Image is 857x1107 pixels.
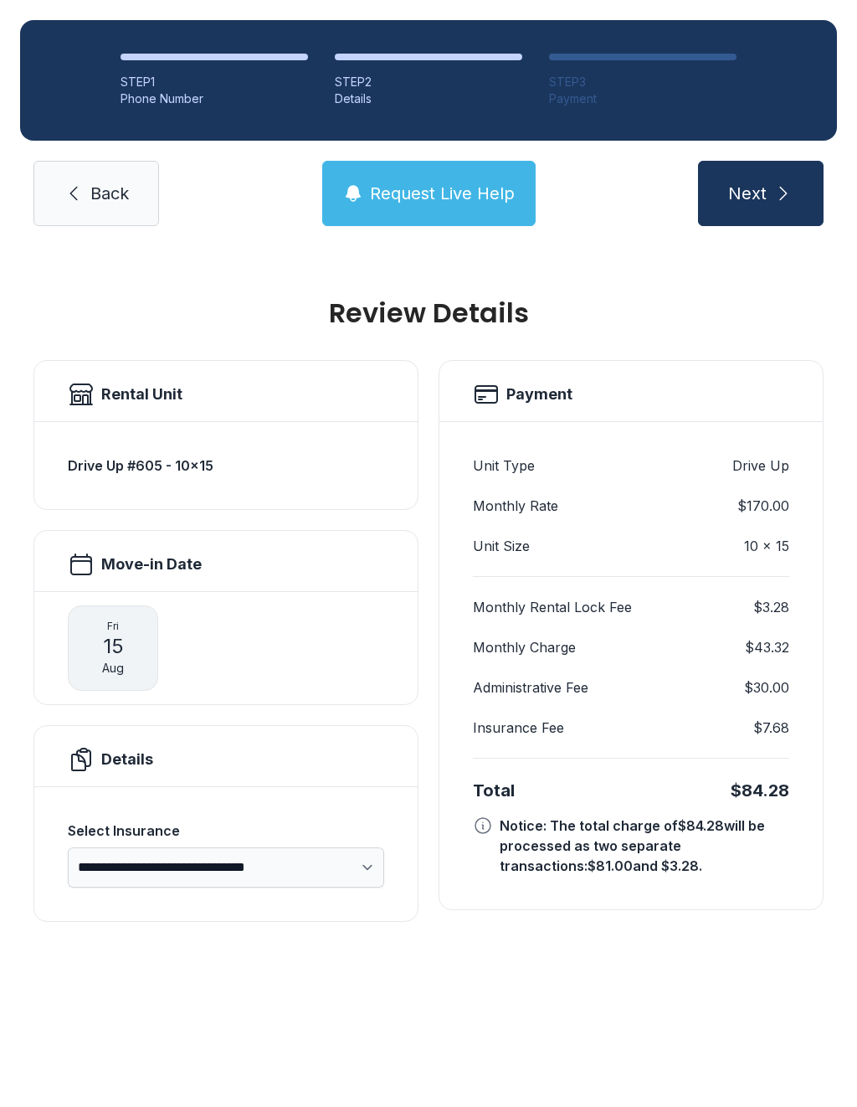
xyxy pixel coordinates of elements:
div: Select Insurance [68,821,384,841]
span: Request Live Help [370,182,515,205]
select: Select Insurance [68,847,384,888]
h3: Drive Up #605 - 10x15 [68,456,384,476]
h1: Review Details [33,300,824,327]
div: Details [335,90,522,107]
dd: Drive Up [732,456,789,476]
span: Next [728,182,767,205]
div: $84.28 [731,779,789,802]
dt: Administrative Fee [473,677,588,698]
div: Notice: The total charge of $84.28 will be processed as two separate transactions: $81.00 and $3.... [500,816,789,876]
dt: Monthly Charge [473,637,576,657]
dt: Monthly Rental Lock Fee [473,597,632,617]
div: STEP 3 [549,74,736,90]
dd: $3.28 [753,597,789,617]
h2: Move-in Date [101,553,202,576]
dd: 10 x 15 [744,536,789,556]
dt: Unit Type [473,456,535,476]
div: Phone Number [121,90,308,107]
dd: $170.00 [737,496,789,516]
div: STEP 2 [335,74,522,90]
div: Payment [549,90,736,107]
h2: Rental Unit [101,383,182,406]
dt: Insurance Fee [473,718,564,738]
dt: Unit Size [473,536,530,556]
dt: Monthly Rate [473,496,558,516]
span: 15 [103,633,124,660]
dd: $30.00 [744,677,789,698]
dd: $43.32 [745,637,789,657]
span: Aug [102,660,124,677]
h2: Details [101,748,153,771]
span: Fri [107,620,119,633]
span: Back [90,182,129,205]
div: Total [473,779,515,802]
dd: $7.68 [753,718,789,738]
div: STEP 1 [121,74,308,90]
h2: Payment [506,383,572,406]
